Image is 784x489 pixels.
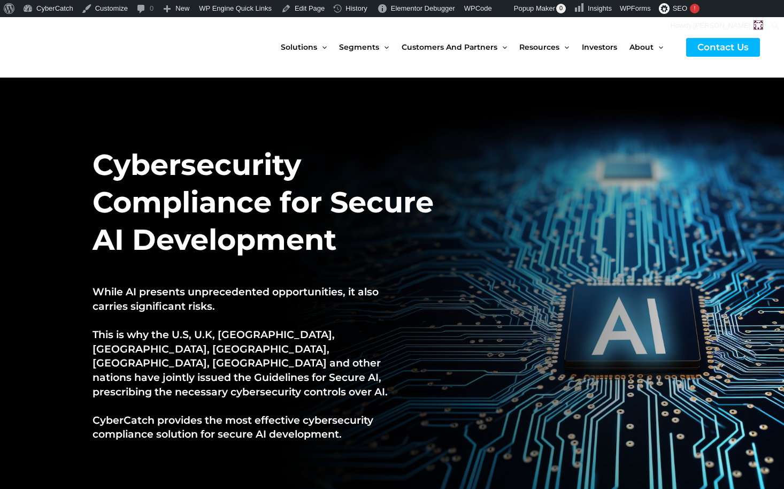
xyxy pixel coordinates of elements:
nav: Site Navigation: New Main Menu [281,25,675,70]
span: Menu Toggle [379,25,389,70]
span: Menu Toggle [559,25,569,70]
div: ! [690,4,700,13]
span: About [629,25,654,70]
span: Resources [519,25,559,70]
a: Investors [582,25,629,70]
span: SEO [673,4,687,12]
span: Menu Toggle [317,25,327,70]
span: Menu Toggle [654,25,663,70]
span: 0 [556,4,566,13]
span: Segments [339,25,379,70]
span: Menu Toggle [497,25,507,70]
h2: Cybersecurity Compliance for Secure AI Development [93,146,439,259]
span: Solutions [281,25,317,70]
span: Investors [582,25,617,70]
span: [PERSON_NAME] [693,21,750,29]
h1: While AI presents unprecedented opportunities, it also carries significant risks. This is why the... [93,285,415,442]
img: CyberCatch [19,25,147,70]
a: Howdy, [667,17,767,34]
span: Customers and Partners [402,25,497,70]
a: Contact Us [686,38,760,57]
